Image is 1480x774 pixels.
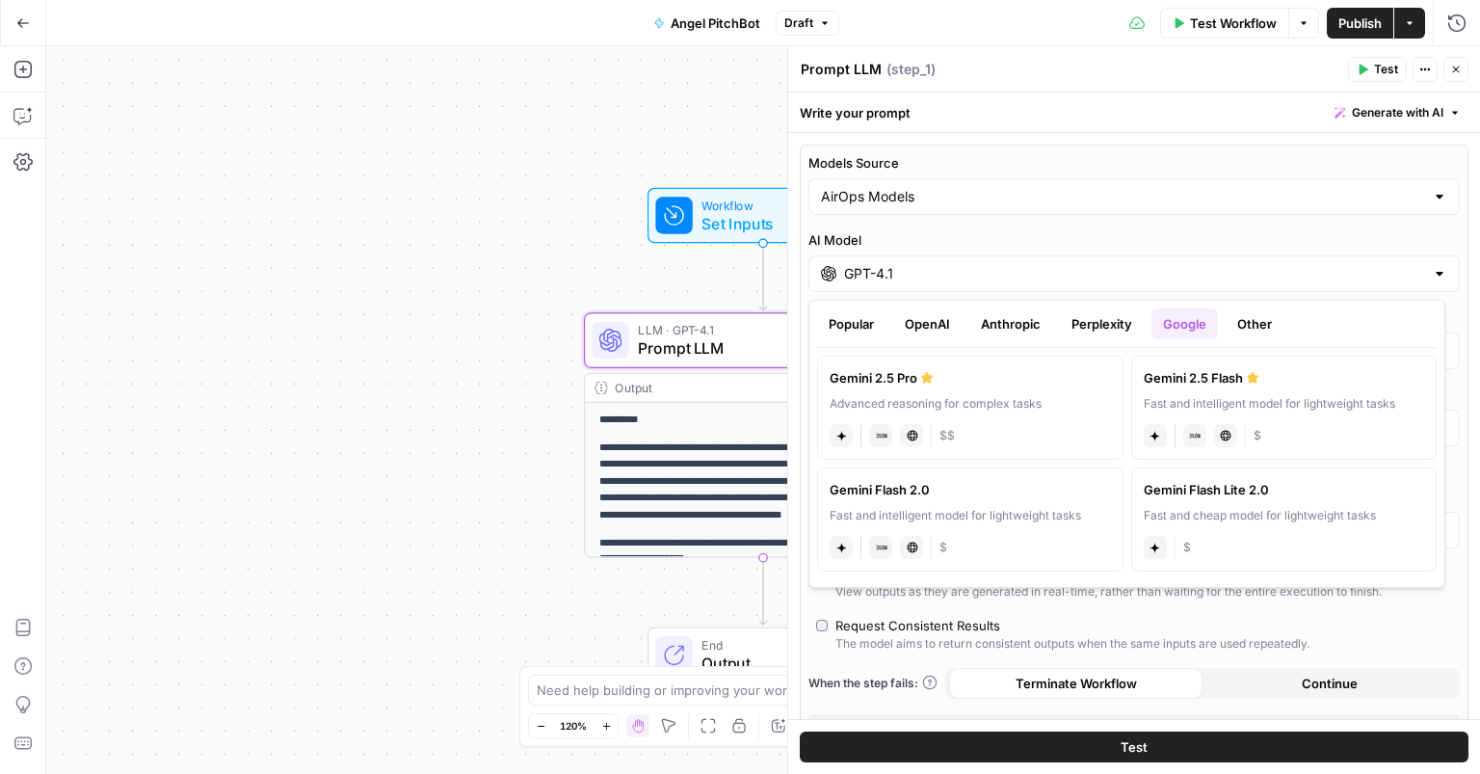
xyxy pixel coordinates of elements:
button: Other [1226,308,1283,339]
div: View outputs as they are generated in real-time, rather than waiting for the entire execution to ... [835,583,1382,601]
div: Fast and intelligent model for lightweight tasks [1144,395,1425,413]
button: Test Workflow [1160,8,1288,39]
button: Test [1348,57,1407,82]
span: Prompt LLM [638,337,881,360]
div: Write your prompt [788,93,1480,132]
span: Draft [784,14,813,32]
button: Publish [1327,8,1393,39]
button: Angel PitchBot [642,8,772,39]
span: Cost tier [939,539,947,556]
div: Gemini Flash 2.0 [830,480,1111,499]
span: Test [1121,737,1148,757]
button: Continue [1202,668,1456,699]
div: Output [615,379,879,397]
span: Angel PitchBot [671,13,760,33]
label: Models Source [808,153,1460,173]
button: Google [1151,308,1218,339]
span: Continue [1302,674,1358,693]
span: Cost tier [1183,539,1191,556]
div: Advanced reasoning for complex tasks [830,395,1111,413]
div: Gemini 2.5 Pro [830,368,1111,387]
button: Perplexity [1060,308,1144,339]
label: AI Model [808,230,1460,250]
div: Gemini 2.5 Flash [1144,368,1425,387]
span: End [701,635,859,654]
div: Fast and cheap model for lightweight tasks [1144,507,1425,524]
span: Cost tier [1254,427,1261,444]
button: OpenAI [893,308,962,339]
span: Set Inputs [701,212,816,235]
textarea: Prompt LLM [801,60,882,79]
button: Popular [817,308,885,339]
button: Test [800,732,1468,762]
span: Output [701,652,859,675]
span: Test [1374,61,1398,78]
div: Gemini Flash Lite 2.0 [1144,480,1425,499]
span: LLM · GPT-4.1 [638,321,881,339]
span: 120% [560,718,587,734]
span: Publish [1338,13,1382,33]
div: The model aims to return consistent outputs when the same inputs are used repeatedly. [835,635,1309,653]
button: Anthropic [969,308,1052,339]
span: Generate with AI [1352,104,1443,121]
g: Edge from step_1 to end [759,558,766,626]
input: AirOps Models [821,187,1424,206]
button: Draft [776,11,839,36]
g: Edge from start to step_1 [759,243,766,310]
span: Terminate Workflow [1016,674,1137,693]
span: Workflow [701,196,816,214]
input: Request Consistent ResultsThe model aims to return consistent outputs when the same inputs are us... [816,620,828,631]
div: Fast and intelligent model for lightweight tasks [830,507,1111,524]
a: When the step fails: [808,675,938,692]
input: Select a model [844,264,1424,283]
div: WorkflowSet InputsInputs [584,188,942,244]
div: EndOutput [584,627,942,683]
span: Cost tier [939,427,955,444]
div: Request Consistent Results [835,616,1000,635]
span: ( step_1 ) [886,60,936,79]
button: Close [808,714,1460,745]
button: Generate with AI [1327,100,1468,125]
span: Test Workflow [1190,13,1277,33]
